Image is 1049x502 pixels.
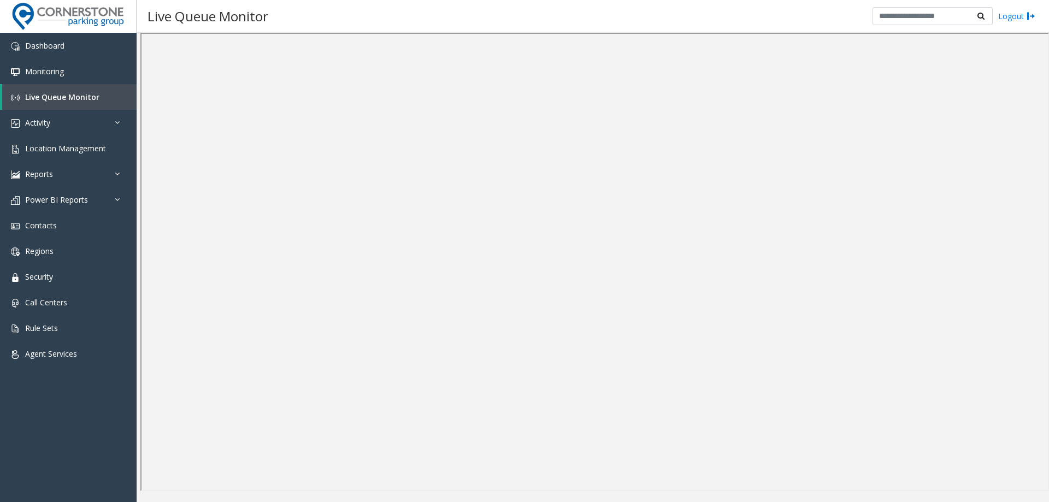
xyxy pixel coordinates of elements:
[11,119,20,128] img: 'icon'
[11,196,20,205] img: 'icon'
[11,350,20,359] img: 'icon'
[25,323,58,333] span: Rule Sets
[25,349,77,359] span: Agent Services
[11,68,20,76] img: 'icon'
[1027,10,1035,22] img: logout
[25,40,64,51] span: Dashboard
[25,220,57,231] span: Contacts
[25,297,67,308] span: Call Centers
[11,324,20,333] img: 'icon'
[25,143,106,153] span: Location Management
[142,3,274,29] h3: Live Queue Monitor
[11,273,20,282] img: 'icon'
[25,169,53,179] span: Reports
[2,84,137,110] a: Live Queue Monitor
[998,10,1035,22] a: Logout
[11,93,20,102] img: 'icon'
[25,246,54,256] span: Regions
[11,247,20,256] img: 'icon'
[25,194,88,205] span: Power BI Reports
[25,117,50,128] span: Activity
[11,299,20,308] img: 'icon'
[25,66,64,76] span: Monitoring
[11,145,20,153] img: 'icon'
[25,271,53,282] span: Security
[11,42,20,51] img: 'icon'
[11,222,20,231] img: 'icon'
[11,170,20,179] img: 'icon'
[25,92,99,102] span: Live Queue Monitor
